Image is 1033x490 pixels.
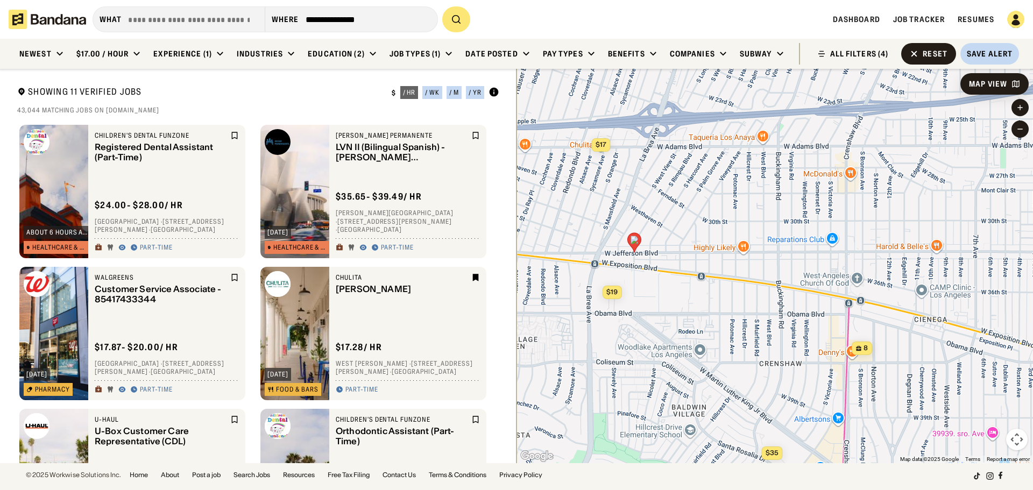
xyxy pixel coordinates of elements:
[958,15,994,24] a: Resumes
[923,50,947,58] div: Reset
[469,89,482,96] div: / yr
[100,15,122,24] div: what
[95,284,228,304] div: Customer Service Associate - 85417433344
[17,106,499,115] div: 43,044 matching jobs on [DOMAIN_NAME]
[95,131,228,140] div: Children's Dental FunZone
[403,89,416,96] div: / hr
[237,49,283,59] div: Industries
[24,271,49,297] img: Walgreens logo
[95,359,239,376] div: [GEOGRAPHIC_DATA] · [STREET_ADDRESS][PERSON_NAME] · [GEOGRAPHIC_DATA]
[140,386,173,394] div: Part-time
[425,89,440,96] div: / wk
[833,15,880,24] a: Dashboard
[336,273,469,282] div: Chulita
[95,415,228,424] div: U-Haul
[267,371,288,378] div: [DATE]
[740,49,772,59] div: Subway
[383,472,416,478] a: Contact Us
[336,131,469,140] div: [PERSON_NAME] Permanente
[95,342,178,353] div: $ 17.87 - $20.00 / hr
[864,344,868,353] span: 8
[499,472,542,478] a: Privacy Policy
[32,244,89,251] div: Healthcare & Mental Health
[336,415,469,424] div: Children's Dental FunZone
[336,209,480,235] div: [PERSON_NAME][GEOGRAPHIC_DATA] · [STREET_ADDRESS][PERSON_NAME] · [GEOGRAPHIC_DATA]
[429,472,486,478] a: Terms & Conditions
[19,49,52,59] div: Newest
[969,80,1007,88] div: Map View
[967,49,1013,59] div: Save Alert
[17,120,499,463] div: grid
[265,271,291,297] img: Chulita logo
[519,449,555,463] img: Google
[234,472,270,478] a: Search Jobs
[1006,429,1028,450] button: Map camera controls
[336,284,469,294] div: [PERSON_NAME]
[336,426,469,446] div: Orthodontic Assistant (Part-Time)
[267,229,288,236] div: [DATE]
[606,288,618,296] span: $19
[9,10,86,29] img: Bandana logotype
[965,456,980,462] a: Terms (opens in new tab)
[893,15,945,24] a: Job Tracker
[26,371,47,378] div: [DATE]
[76,49,129,59] div: $17.00 / hour
[265,413,291,439] img: Children's Dental FunZone logo
[95,273,228,282] div: Walgreens
[276,386,319,393] div: Food & Bars
[519,449,555,463] a: Open this area in Google Maps (opens a new window)
[35,386,70,393] div: Pharmacy
[95,142,228,162] div: Registered Dental Assistant (Part-Time)
[161,472,179,478] a: About
[308,49,365,59] div: Education (2)
[26,472,121,478] div: © 2025 Workwise Solutions Inc.
[336,342,382,353] div: $ 17.28 / hr
[328,472,370,478] a: Free Tax Filing
[24,413,49,439] img: U-Haul logo
[608,49,645,59] div: Benefits
[987,456,1030,462] a: Report a map error
[336,142,469,162] div: LVN II (Bilingual Spanish) - [PERSON_NAME][GEOGRAPHIC_DATA] - Internal Medicine - Part time - Day
[670,49,715,59] div: Companies
[390,49,441,59] div: Job Types (1)
[95,426,228,446] div: U-Box Customer Care Representative (CDL)
[192,472,221,478] a: Post a job
[26,229,89,236] div: about 6 hours ago
[345,386,378,394] div: Part-time
[543,49,583,59] div: Pay Types
[95,200,183,211] div: $ 24.00 - $28.00 / hr
[449,89,459,96] div: / m
[17,86,383,100] div: Showing 11 Verified Jobs
[272,15,299,24] div: Where
[140,244,173,252] div: Part-time
[900,456,959,462] span: Map data ©2025 Google
[265,129,291,155] img: Kaiser Permanente logo
[392,89,396,97] div: $
[596,140,606,148] span: $17
[130,472,148,478] a: Home
[336,359,480,376] div: West [PERSON_NAME] · [STREET_ADDRESS][PERSON_NAME] · [GEOGRAPHIC_DATA]
[465,49,518,59] div: Date Posted
[153,49,212,59] div: Experience (1)
[830,50,889,58] div: ALL FILTERS (4)
[283,472,315,478] a: Resources
[95,217,239,234] div: [GEOGRAPHIC_DATA] · [STREET_ADDRESS][PERSON_NAME] · [GEOGRAPHIC_DATA]
[381,244,414,252] div: Part-time
[766,449,779,457] span: $35
[273,244,330,251] div: Healthcare & Mental Health
[336,191,422,203] div: $ 35.65 - $39.49 / hr
[24,129,49,155] img: Children's Dental FunZone logo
